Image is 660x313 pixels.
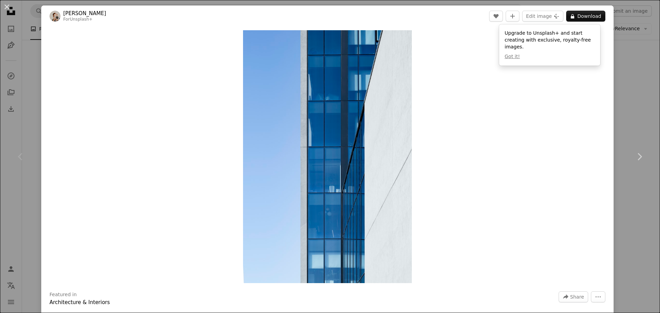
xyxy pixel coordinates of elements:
button: Download [566,11,605,22]
button: Got it! [505,53,520,60]
span: Share [570,292,584,302]
img: Go to laura adai's profile [49,11,60,22]
h3: Featured in [49,291,77,298]
a: Unsplash+ [70,17,92,22]
button: Edit image [522,11,563,22]
button: Add to Collection [506,11,519,22]
button: More Actions [591,291,605,302]
div: For [63,17,106,22]
a: [PERSON_NAME] [63,10,106,17]
button: Zoom in on this image [243,30,412,283]
div: Upgrade to Unsplash+ and start creating with exclusive, royalty-free images. [499,24,600,66]
a: Next [619,124,660,190]
button: Share this image [559,291,588,302]
button: Like [489,11,503,22]
img: a tall building with a clock on the side of it [243,30,412,283]
a: Architecture & Interiors [49,299,110,305]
